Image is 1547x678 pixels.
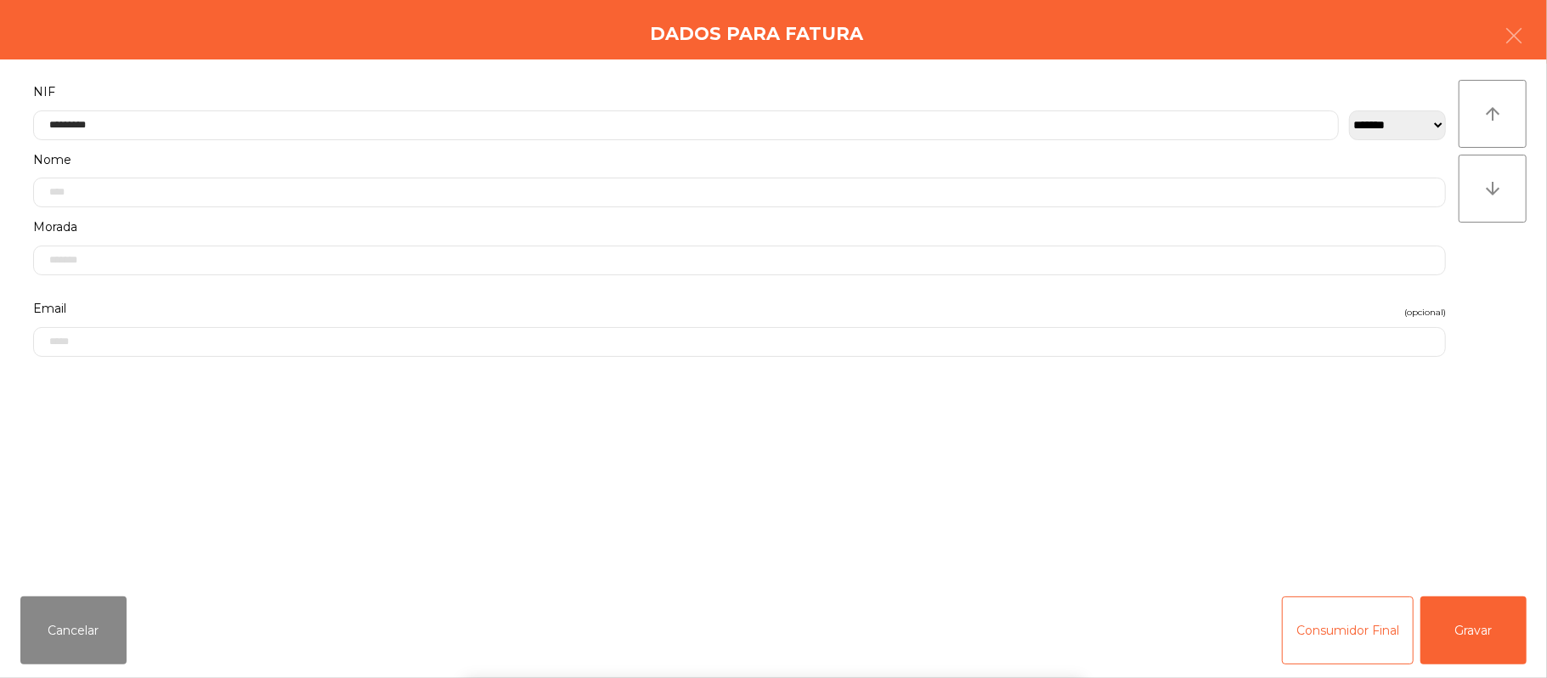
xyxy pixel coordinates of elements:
[33,297,66,320] span: Email
[1482,178,1503,199] i: arrow_downward
[33,81,55,104] span: NIF
[1482,104,1503,124] i: arrow_upward
[1459,80,1527,148] button: arrow_upward
[1459,155,1527,223] button: arrow_downward
[33,216,77,239] span: Morada
[650,21,863,47] h4: Dados para Fatura
[33,149,71,172] span: Nome
[1404,304,1446,320] span: (opcional)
